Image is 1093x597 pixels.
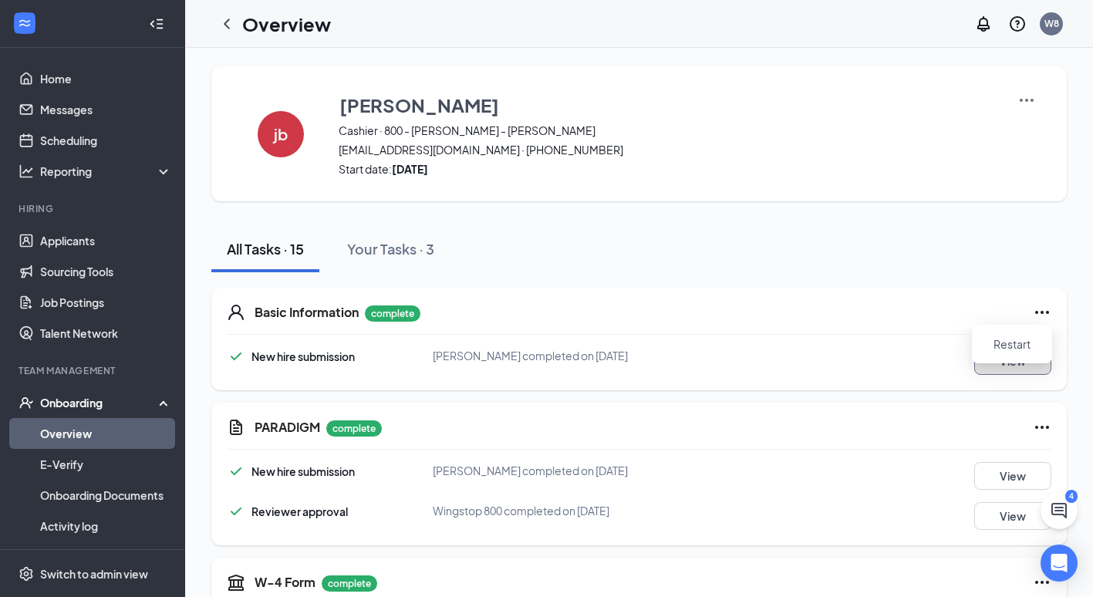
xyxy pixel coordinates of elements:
[227,347,245,366] svg: Checkmark
[365,305,420,322] p: complete
[1065,490,1078,503] div: 4
[251,464,355,478] span: New hire submission
[251,349,355,363] span: New hire submission
[149,16,164,32] svg: Collapse
[251,504,348,518] span: Reviewer approval
[339,142,998,157] span: [EMAIL_ADDRESS][DOMAIN_NAME] · [PHONE_NUMBER]
[40,63,172,94] a: Home
[40,541,172,572] a: Team
[347,239,434,258] div: Your Tasks · 3
[227,418,245,437] svg: CustomFormIcon
[974,15,993,33] svg: Notifications
[255,304,359,321] h5: Basic Information
[19,164,34,179] svg: Analysis
[433,349,628,363] span: [PERSON_NAME] completed on [DATE]
[322,575,377,592] p: complete
[1044,17,1059,30] div: W8
[392,162,428,176] strong: [DATE]
[1041,492,1078,529] button: ChatActive
[339,161,998,177] span: Start date:
[40,125,172,156] a: Scheduling
[40,225,172,256] a: Applicants
[993,336,1031,352] span: Restart
[227,502,245,521] svg: Checkmark
[1008,15,1027,33] svg: QuestionInfo
[1017,91,1036,110] img: More Actions
[339,123,998,138] span: Cashier · 800 - [PERSON_NAME] - [PERSON_NAME]
[1033,303,1051,322] svg: Ellipses
[40,287,172,318] a: Job Postings
[339,91,998,119] button: [PERSON_NAME]
[227,573,245,592] svg: TaxGovernmentIcon
[242,91,319,177] button: jb
[40,94,172,125] a: Messages
[40,164,173,179] div: Reporting
[227,303,245,322] svg: User
[1033,573,1051,592] svg: Ellipses
[227,462,245,481] svg: Checkmark
[1033,418,1051,437] svg: Ellipses
[40,395,159,410] div: Onboarding
[981,332,1043,356] button: Restart
[227,239,304,258] div: All Tasks · 15
[974,462,1051,490] button: View
[1050,501,1068,520] svg: ChatActive
[339,92,499,118] h3: [PERSON_NAME]
[255,574,315,591] h5: W-4 Form
[19,202,169,215] div: Hiring
[40,418,172,449] a: Overview
[40,318,172,349] a: Talent Network
[242,11,331,37] h1: Overview
[326,420,382,437] p: complete
[19,395,34,410] svg: UserCheck
[40,256,172,287] a: Sourcing Tools
[433,464,628,477] span: [PERSON_NAME] completed on [DATE]
[19,566,34,582] svg: Settings
[433,504,609,518] span: Wingstop 800 completed on [DATE]
[40,566,148,582] div: Switch to admin view
[40,511,172,541] a: Activity log
[255,419,320,436] h5: PARADIGM
[1041,545,1078,582] div: Open Intercom Messenger
[17,15,32,31] svg: WorkstreamLogo
[40,480,172,511] a: Onboarding Documents
[274,129,288,140] h4: jb
[218,15,236,33] svg: ChevronLeft
[19,364,169,377] div: Team Management
[40,449,172,480] a: E-Verify
[974,502,1051,530] button: View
